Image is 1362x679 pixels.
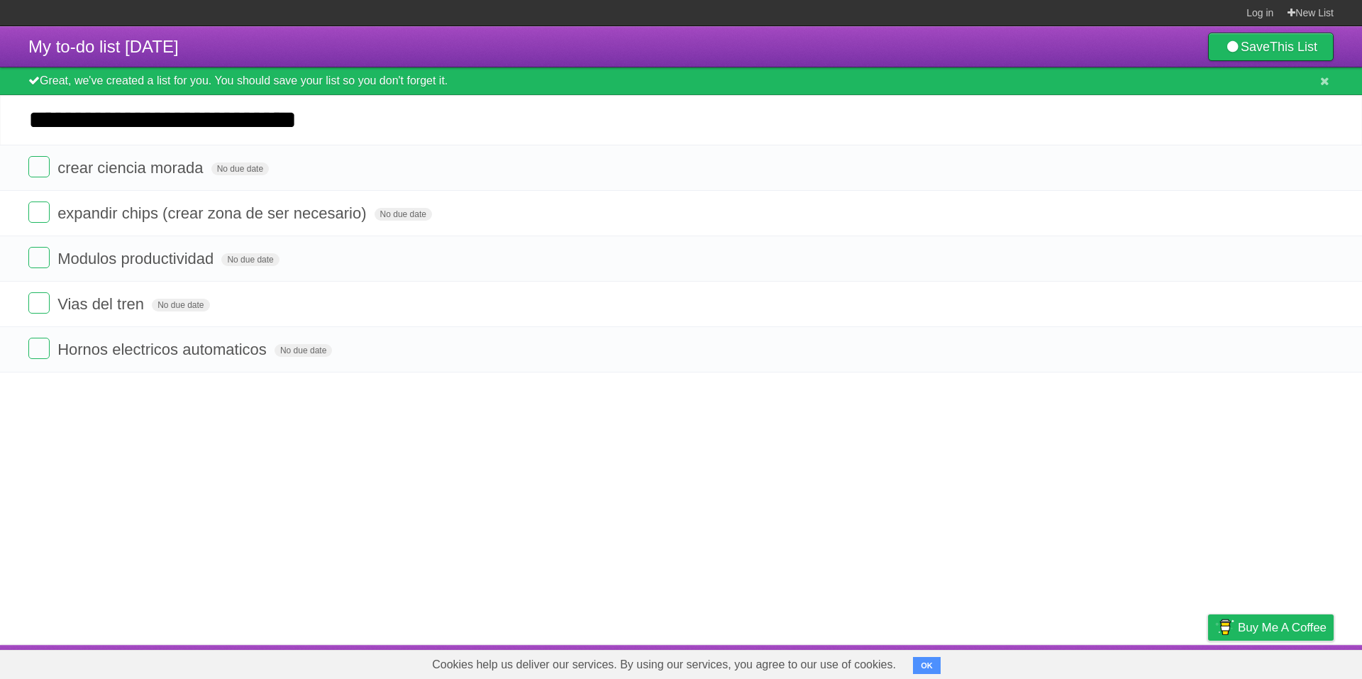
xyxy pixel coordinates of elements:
[1244,648,1334,675] a: Suggest a feature
[28,338,50,359] label: Done
[375,208,432,221] span: No due date
[913,657,941,674] button: OK
[1270,40,1317,54] b: This List
[1215,615,1234,639] img: Buy me a coffee
[57,250,217,267] span: Modulos productividad
[1019,648,1049,675] a: About
[275,344,332,357] span: No due date
[418,651,910,679] span: Cookies help us deliver our services. By using our services, you agree to our use of cookies.
[28,37,179,56] span: My to-do list [DATE]
[1208,614,1334,641] a: Buy me a coffee
[28,247,50,268] label: Done
[1141,648,1173,675] a: Terms
[1066,648,1124,675] a: Developers
[57,204,370,222] span: expandir chips (crear zona de ser necesario)
[1208,33,1334,61] a: SaveThis List
[57,295,148,313] span: Vias del tren
[1190,648,1227,675] a: Privacy
[152,299,209,311] span: No due date
[28,156,50,177] label: Done
[28,202,50,223] label: Done
[28,292,50,314] label: Done
[211,162,269,175] span: No due date
[1238,615,1327,640] span: Buy me a coffee
[57,341,270,358] span: Hornos electricos automaticos
[221,253,279,266] span: No due date
[57,159,206,177] span: crear ciencia morada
